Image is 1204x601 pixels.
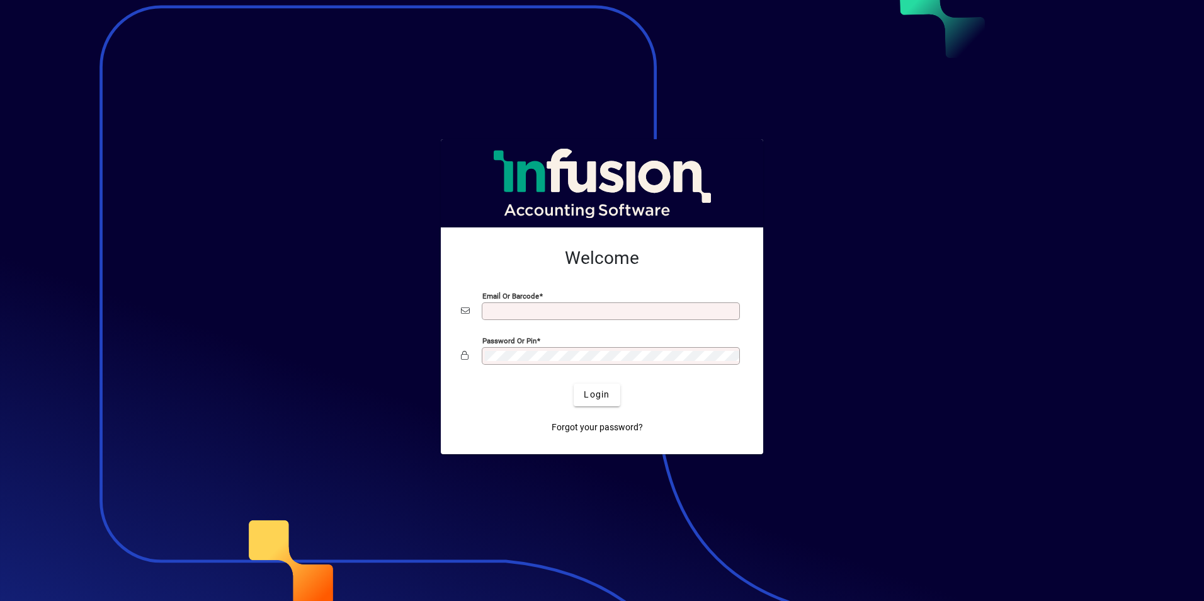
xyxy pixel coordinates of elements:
span: Forgot your password? [552,421,643,434]
mat-label: Email or Barcode [482,291,539,300]
h2: Welcome [461,248,743,269]
span: Login [584,388,610,401]
mat-label: Password or Pin [482,336,537,345]
button: Login [574,384,620,406]
a: Forgot your password? [547,416,648,439]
